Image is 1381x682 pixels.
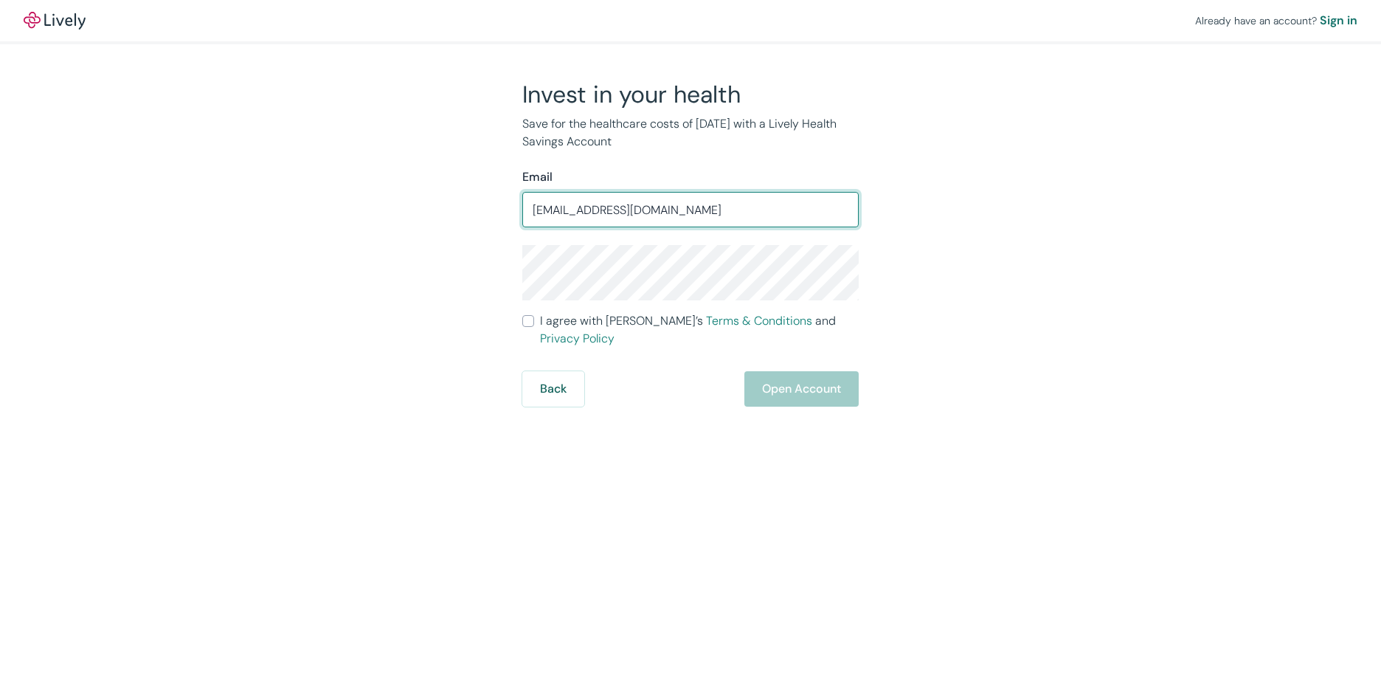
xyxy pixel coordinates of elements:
a: Privacy Policy [540,331,615,346]
span: I agree with [PERSON_NAME]’s and [540,312,859,348]
h2: Invest in your health [522,80,859,109]
a: LivelyLively [24,12,86,30]
a: Sign in [1320,12,1357,30]
p: Save for the healthcare costs of [DATE] with a Lively Health Savings Account [522,115,859,151]
label: Email [522,168,553,186]
img: Lively [24,12,86,30]
button: Back [522,371,584,407]
div: Already have an account? [1195,12,1357,30]
keeper-lock: Open Keeper Popup [831,201,848,218]
a: Terms & Conditions [706,313,812,328]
